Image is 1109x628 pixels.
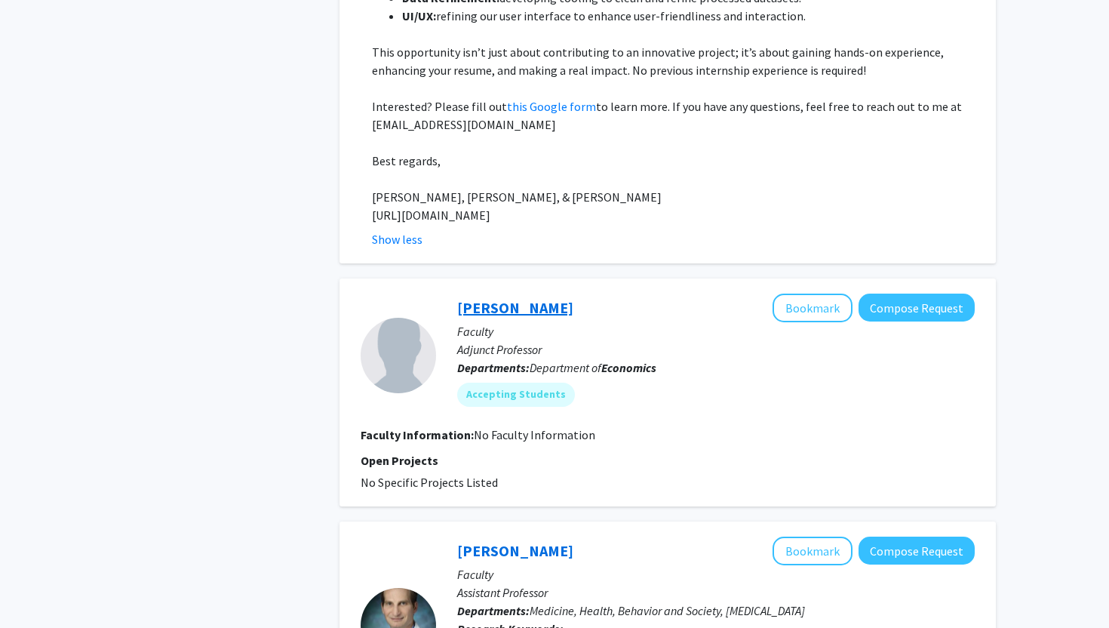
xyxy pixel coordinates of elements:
p: Assistant Professor [457,583,975,602]
p: Faculty [457,322,975,340]
a: [PERSON_NAME] [457,298,573,317]
span: [URL][DOMAIN_NAME] [372,208,490,223]
iframe: Chat [11,560,64,617]
button: Compose Request to Nicholas Ginsberg [859,294,975,322]
span: to learn more. If you have any questions, feel free to reach out to me at [EMAIL_ADDRESS][DOMAIN_... [372,99,962,132]
b: Departments: [457,360,530,375]
b: Economics [601,360,656,375]
p: Open Projects [361,451,975,469]
span: Medicine, Health, Behavior and Society, [MEDICAL_DATA] [530,603,805,618]
b: Departments: [457,603,530,618]
b: Faculty Information: [361,427,474,442]
p: [PERSON_NAME], [PERSON_NAME], & [PERSON_NAME] [372,188,975,206]
p: Faculty [457,565,975,583]
span: Interested? Please fill out [372,99,507,114]
span: This opportunity isn’t just about contributing to an innovative project; it’s about gaining hands... [372,45,944,78]
span: Best regards, [372,153,441,168]
a: [PERSON_NAME] [457,541,573,560]
p: Adjunct Professor [457,340,975,359]
span: No Faculty Information [474,427,595,442]
span: No Specific Projects Listed [361,475,498,490]
mat-chip: Accepting Students [457,383,575,407]
button: Add Christopher Hoffmann to Bookmarks [773,537,852,565]
button: Compose Request to Christopher Hoffmann [859,537,975,565]
button: Add Nicholas Ginsberg to Bookmarks [773,294,852,322]
strong: UI/UX: [402,8,436,23]
span: refining our user interface to enhance user-friendliness and interaction. [436,8,806,23]
a: this Google form [507,99,596,114]
span: Department of [530,360,656,375]
button: Show less [372,230,422,248]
